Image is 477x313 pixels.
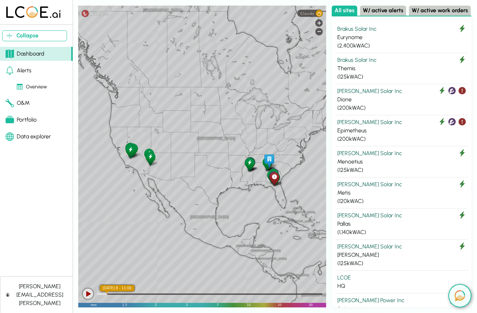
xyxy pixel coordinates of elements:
div: Brakus Solar Inc [337,25,466,33]
div: ( 125 kWAC) [337,166,466,174]
div: O&M [6,99,30,107]
div: [DATE] 8 - 11:00 [100,285,134,291]
div: [PERSON_NAME] Power Inc [337,296,466,305]
div: Metis [337,189,466,197]
div: HQ [263,153,275,169]
div: Eurynome [337,33,466,42]
button: LCOE HQ [335,271,469,293]
div: [PERSON_NAME] Solar Inc [337,242,466,251]
div: Clymene [124,142,136,158]
div: Crius [267,170,280,186]
div: Dione [243,156,256,172]
button: W/ active work orders [409,6,471,16]
button: All sites [332,6,357,16]
div: [PERSON_NAME] [337,251,466,259]
div: Astraeus [268,171,280,187]
div: Astraeus [337,305,466,313]
div: Pallas [337,220,466,228]
button: [PERSON_NAME] Solar Inc Dione (200kWAC) [335,84,469,115]
div: Zoom in [315,19,323,27]
button: Brakus Solar Inc Themis (125kWAC) [335,53,469,84]
div: [PERSON_NAME] Solar Inc [337,118,466,126]
div: Asteria [261,156,273,172]
div: Dione [337,95,466,104]
div: ( 125 kWAC) [337,73,466,81]
button: W/ active alerts [360,6,406,16]
button: Brakus Solar Inc Eurynome (2,400kWAC) [335,22,469,53]
span: Clouds [300,11,314,16]
div: Menoetius [143,147,155,163]
button: [PERSON_NAME] Solar Inc Menoetius (125kWAC) [335,146,469,177]
div: Epimetheus [337,126,466,135]
div: Brakus Solar Inc [337,56,466,64]
img: open chat [455,290,465,301]
div: Helios [124,144,137,159]
div: Portfolio [6,116,37,124]
div: [PERSON_NAME] Solar Inc [337,211,466,220]
div: [PERSON_NAME] Solar Inc [337,180,466,189]
div: Data explorer [6,132,51,141]
button: Collapse [2,30,67,41]
div: Zoom out [315,28,323,35]
button: [PERSON_NAME] Solar Inc Epimetheus (200kWAC) [335,115,469,146]
button: [PERSON_NAME] Solar Inc Pallas (1,140kWAC) [335,209,469,240]
div: Menoetius [337,158,466,166]
div: [PERSON_NAME] Solar Inc [337,87,466,95]
div: Select site list category [332,6,471,16]
div: ( 200 kWAC) [337,104,466,112]
div: Themis [337,64,466,73]
div: ( 1,140 kWAC) [337,228,466,236]
div: [PERSON_NAME] Solar Inc [337,149,466,158]
div: Cronus [266,169,278,184]
div: LCOE [337,274,466,282]
div: Theia [262,155,274,171]
div: ( 2,400 kWAC) [337,42,466,50]
div: Epimetheus [244,156,256,172]
div: Themis [243,156,256,172]
div: [PERSON_NAME][EMAIL_ADDRESS][PERSON_NAME] [12,282,67,307]
div: ( 125 kWAC) [337,259,466,268]
button: [PERSON_NAME] Solar Inc [PERSON_NAME] (125kWAC) [335,240,469,271]
div: ( 120 kWAC) [337,197,466,205]
div: Eurybia [124,141,136,157]
button: [PERSON_NAME] Solar Inc Metis (120kWAC) [335,177,469,209]
div: local time [100,285,134,291]
div: Alerts [6,66,31,75]
div: Eurynome [144,151,156,166]
div: Dashboard [6,50,44,58]
div: Overview [17,83,47,91]
div: ( 200 kWAC) [337,135,466,143]
div: Hyperion [244,156,256,172]
div: HQ [337,282,466,290]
